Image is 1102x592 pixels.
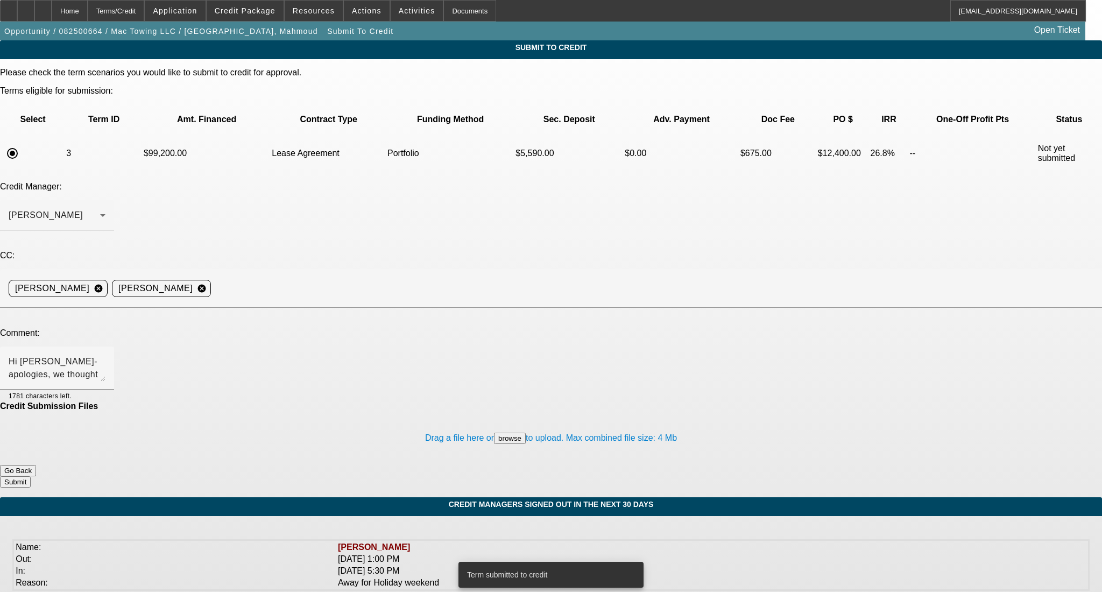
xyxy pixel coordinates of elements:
[870,115,907,124] p: IRR
[15,282,89,295] span: [PERSON_NAME]
[818,115,868,124] p: PO $
[344,1,390,21] button: Actions
[15,566,336,576] td: In:
[337,542,1087,553] td: [PERSON_NAME]
[352,6,382,15] span: Actions
[15,542,336,553] td: Name:
[145,1,205,21] button: Application
[494,433,526,444] button: browse
[625,149,738,158] p: $0.00
[4,27,318,36] span: Opportunity / 082500664 / Mac Towing LLC / [GEOGRAPHIC_DATA], Mahmoud
[15,577,336,588] td: Reason:
[387,115,513,124] p: Funding Method
[909,149,1035,158] p: --
[8,43,1094,52] span: Submit To Credit
[387,149,513,158] p: Portfolio
[818,149,868,158] p: $12,400.00
[8,500,1094,509] span: Credit Managers Signed Out In The Next 30 days
[215,6,275,15] span: Credit Package
[1038,115,1100,124] p: Status
[1038,144,1100,163] p: Not yet submitted
[15,554,336,565] td: Out:
[327,27,393,36] span: Submit To Credit
[272,149,385,158] p: Lease Agreement
[740,115,816,124] p: Doc Fee
[293,6,335,15] span: Resources
[458,562,639,588] div: Term submitted to credit
[909,115,1035,124] p: One-Off Profit Pts
[740,149,816,158] p: $675.00
[272,115,385,124] p: Contract Type
[337,566,1087,576] td: [DATE] 5:30 PM
[870,149,907,158] p: 26.8%
[285,1,343,21] button: Resources
[337,554,1087,565] td: [DATE] 1:00 PM
[391,1,443,21] button: Activities
[144,149,270,158] p: $99,200.00
[9,210,83,220] span: [PERSON_NAME]
[66,149,142,158] p: 3
[625,115,738,124] p: Adv. Payment
[193,284,211,293] mat-icon: cancel
[399,6,435,15] span: Activities
[515,115,623,124] p: Sec. Deposit
[515,149,623,158] p: $5,590.00
[153,6,197,15] span: Application
[9,390,72,401] mat-hint: 1781 characters left.
[66,115,142,124] p: Term ID
[118,282,193,295] span: [PERSON_NAME]
[89,284,108,293] mat-icon: cancel
[337,577,1087,588] td: Away for Holiday weekend
[324,22,396,41] button: Submit To Credit
[207,1,284,21] button: Credit Package
[1030,21,1084,39] a: Open Ticket
[2,115,64,124] p: Select
[144,115,270,124] p: Amt. Financed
